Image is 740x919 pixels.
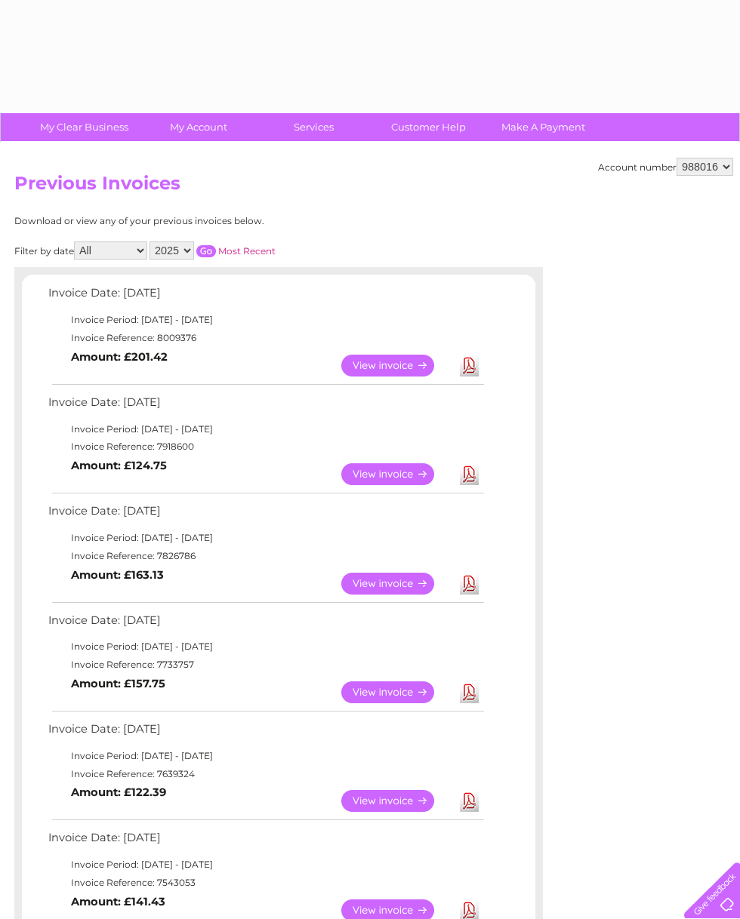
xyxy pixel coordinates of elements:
a: Download [460,355,479,377]
td: Invoice Date: [DATE] [45,392,486,420]
a: Services [251,113,376,141]
b: Amount: £122.39 [71,785,166,799]
a: Make A Payment [481,113,606,141]
a: Download [460,790,479,812]
td: Invoice Period: [DATE] - [DATE] [45,529,486,547]
td: Invoice Date: [DATE] [45,610,486,638]
td: Invoice Reference: 7826786 [45,547,486,565]
a: View [341,355,452,377]
td: Invoice Period: [DATE] - [DATE] [45,747,486,765]
a: Most Recent [218,245,276,257]
td: Invoice Reference: 7543053 [45,874,486,892]
b: Amount: £124.75 [71,459,167,472]
td: Invoice Period: [DATE] - [DATE] [45,638,486,656]
a: View [341,790,452,812]
h2: Previous Invoices [14,173,733,201]
b: Amount: £141.43 [71,895,165,908]
td: Invoice Period: [DATE] - [DATE] [45,420,486,438]
td: Invoice Date: [DATE] [45,283,486,311]
td: Invoice Reference: 7918600 [45,438,486,456]
div: Filter by date [14,241,411,260]
b: Amount: £201.42 [71,350,168,364]
td: Invoice Date: [DATE] [45,828,486,856]
td: Invoice Period: [DATE] - [DATE] [45,311,486,329]
div: Account number [598,158,733,176]
div: Download or view any of your previous invoices below. [14,216,411,226]
td: Invoice Period: [DATE] - [DATE] [45,856,486,874]
b: Amount: £163.13 [71,568,164,582]
a: Download [460,681,479,703]
a: Customer Help [366,113,491,141]
td: Invoice Date: [DATE] [45,501,486,529]
a: View [341,681,452,703]
b: Amount: £157.75 [71,677,165,690]
td: Invoice Reference: 7733757 [45,656,486,674]
a: View [341,573,452,595]
a: View [341,463,452,485]
a: My Clear Business [22,113,146,141]
a: Download [460,573,479,595]
td: Invoice Reference: 8009376 [45,329,486,347]
a: Download [460,463,479,485]
a: My Account [137,113,261,141]
td: Invoice Date: [DATE] [45,719,486,747]
td: Invoice Reference: 7639324 [45,765,486,783]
